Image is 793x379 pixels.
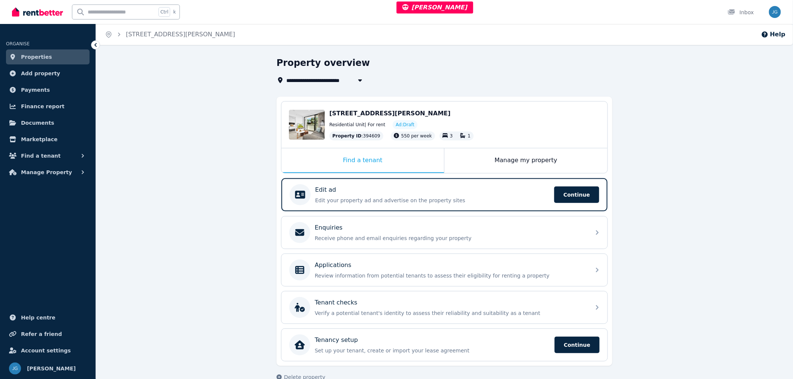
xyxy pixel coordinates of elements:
[6,41,30,46] span: ORGANISE
[21,151,61,160] span: Find a tenant
[6,327,90,342] a: Refer a friend
[277,57,370,69] h1: Property overview
[315,223,343,232] p: Enquiries
[21,118,54,127] span: Documents
[21,52,52,61] span: Properties
[6,115,90,130] a: Documents
[332,133,362,139] span: Property ID
[769,6,781,18] img: Jeremy Goldschmidt
[21,330,62,339] span: Refer a friend
[315,185,336,194] p: Edit ad
[401,133,432,139] span: 550 per week
[6,66,90,81] a: Add property
[173,9,176,15] span: k
[21,313,55,322] span: Help centre
[281,178,607,211] a: Edit adEdit your property ad and advertise on the property sitesContinue
[315,347,550,354] p: Set up your tenant, create or import your lease agreement
[329,110,450,117] span: [STREET_ADDRESS][PERSON_NAME]
[402,4,467,11] span: [PERSON_NAME]
[554,187,599,203] span: Continue
[6,49,90,64] a: Properties
[281,291,607,324] a: Tenant checksVerify a potential tenant's identity to assess their reliability and suitability as ...
[12,6,63,18] img: RentBetter
[6,132,90,147] a: Marketplace
[281,216,607,249] a: EnquiriesReceive phone and email enquiries regarding your property
[315,261,352,270] p: Applications
[468,133,471,139] span: 1
[126,31,235,38] a: [STREET_ADDRESS][PERSON_NAME]
[281,329,607,361] a: Tenancy setupSet up your tenant, create or import your lease agreementContinue
[21,135,57,144] span: Marketplace
[6,82,90,97] a: Payments
[6,310,90,325] a: Help centre
[396,122,414,128] span: Ad: Draft
[9,363,21,375] img: Jeremy Goldschmidt
[444,148,607,173] div: Manage my property
[21,346,71,355] span: Account settings
[555,337,600,353] span: Continue
[728,9,754,16] div: Inbox
[315,197,550,204] p: Edit your property ad and advertise on the property sites
[6,165,90,180] button: Manage Property
[159,7,170,17] span: Ctrl
[761,30,786,39] button: Help
[6,148,90,163] button: Find a tenant
[27,364,76,373] span: [PERSON_NAME]
[315,272,586,279] p: Review information from potential tenants to assess their eligibility for renting a property
[21,85,50,94] span: Payments
[315,309,586,317] p: Verify a potential tenant's identity to assess their reliability and suitability as a tenant
[21,168,72,177] span: Manage Property
[21,69,60,78] span: Add property
[315,234,586,242] p: Receive phone and email enquiries regarding your property
[329,131,383,140] div: : 394609
[315,298,358,307] p: Tenant checks
[450,133,453,139] span: 3
[281,254,607,286] a: ApplicationsReview information from potential tenants to assess their eligibility for renting a p...
[281,148,444,173] div: Find a tenant
[329,122,385,128] span: Residential Unit | For rent
[96,24,244,45] nav: Breadcrumb
[6,343,90,358] a: Account settings
[21,102,64,111] span: Finance report
[6,99,90,114] a: Finance report
[315,336,358,345] p: Tenancy setup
